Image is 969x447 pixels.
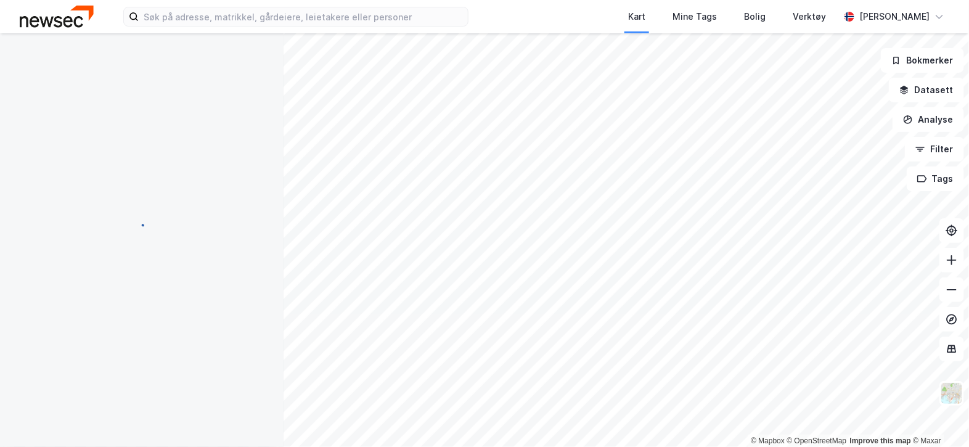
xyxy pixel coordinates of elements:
[787,437,847,445] a: OpenStreetMap
[893,107,964,132] button: Analyse
[628,9,645,24] div: Kart
[744,9,766,24] div: Bolig
[850,437,911,445] a: Improve this map
[673,9,717,24] div: Mine Tags
[132,223,152,243] img: spinner.a6d8c91a73a9ac5275cf975e30b51cfb.svg
[907,388,969,447] div: Kontrollprogram for chat
[905,137,964,162] button: Filter
[139,7,468,26] input: Søk på adresse, matrikkel, gårdeiere, leietakere eller personer
[907,388,969,447] iframe: Chat Widget
[889,78,964,102] button: Datasett
[751,437,785,445] a: Mapbox
[859,9,930,24] div: [PERSON_NAME]
[20,6,94,27] img: newsec-logo.f6e21ccffca1b3a03d2d.png
[881,48,964,73] button: Bokmerker
[940,382,963,405] img: Z
[907,166,964,191] button: Tags
[793,9,826,24] div: Verktøy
